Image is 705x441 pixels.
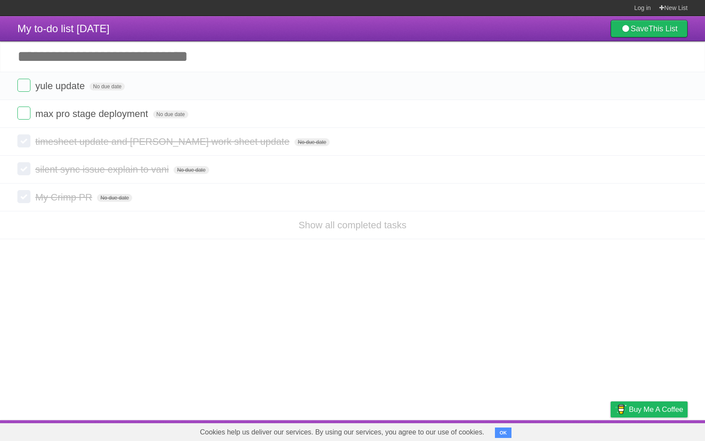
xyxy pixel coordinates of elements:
span: No due date [90,83,125,90]
span: No due date [153,110,188,118]
span: My Crimp PR [35,192,94,203]
a: Show all completed tasks [298,220,406,231]
span: My to-do list [DATE] [17,23,110,34]
span: No due date [174,166,209,174]
span: yule update [35,80,87,91]
b: This List [648,24,678,33]
span: No due date [294,138,330,146]
span: timesheet update and [PERSON_NAME] work sheet update [35,136,292,147]
label: Done [17,190,30,203]
a: Suggest a feature [633,422,688,439]
a: Privacy [599,422,622,439]
label: Done [17,79,30,92]
a: Buy me a coffee [611,401,688,418]
span: No due date [97,194,132,202]
span: Cookies help us deliver our services. By using our services, you agree to our use of cookies. [191,424,493,441]
span: max pro stage deployment [35,108,150,119]
span: Buy me a coffee [629,402,683,417]
label: Done [17,162,30,175]
a: Developers [524,422,559,439]
label: Done [17,107,30,120]
span: silent sync issue explain to vani [35,164,171,175]
a: Terms [570,422,589,439]
a: SaveThis List [611,20,688,37]
button: OK [495,428,512,438]
img: Buy me a coffee [615,402,627,417]
label: Done [17,134,30,147]
a: About [495,422,513,439]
